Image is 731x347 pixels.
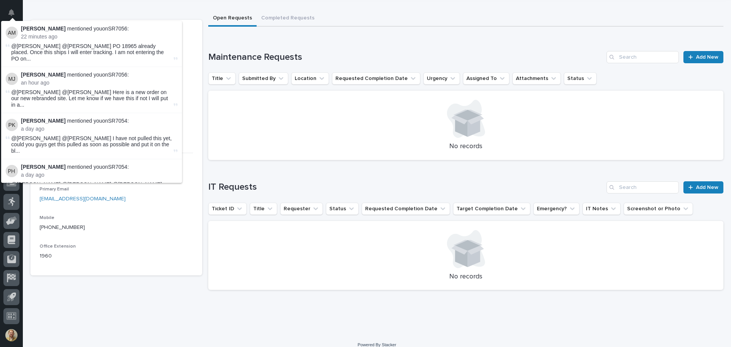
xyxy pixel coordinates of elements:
[208,11,257,27] button: Open Requests
[21,118,177,124] p: mentioned you on SR7054 :
[6,165,18,177] img: Paul Hershberger
[21,164,65,170] strong: [PERSON_NAME]
[683,51,723,63] a: Add New
[291,72,329,85] button: Location
[21,118,65,124] strong: [PERSON_NAME]
[3,327,19,343] button: users-avatar
[208,182,603,193] h1: IT Requests
[217,142,714,151] p: No records
[21,26,65,32] strong: [PERSON_NAME]
[11,43,172,62] span: @[PERSON_NAME] @[PERSON_NAME] PO 18965 already placed. Once this ships I will enter tracking. I a...
[208,52,603,63] h1: Maintenance Requests
[453,203,530,215] button: Target Completion Date
[607,51,679,63] input: Search
[607,181,679,193] input: Search
[11,89,172,108] span: @[PERSON_NAME] @[PERSON_NAME] Here is a new order on our new rebranded site. Let me know if we ha...
[40,252,193,260] p: 1960
[6,27,18,39] img: Arlyn Miller
[362,203,450,215] button: Requested Completion Date
[239,72,288,85] button: Submitted By
[21,172,177,178] p: a day ago
[21,126,177,132] p: a day ago
[624,203,693,215] button: Screenshot or Photo
[10,9,19,21] div: Notifications
[512,72,561,85] button: Attachments
[40,244,76,249] span: Office Extension
[250,203,277,215] button: Title
[21,72,65,78] strong: [PERSON_NAME]
[11,135,172,154] span: @[PERSON_NAME] @[PERSON_NAME] I have not pulled this yet, could you guys get this pulled as soon ...
[21,164,177,170] p: mentioned you on SR7054 :
[6,119,18,131] img: Pat Kelley
[332,72,420,85] button: Requested Completion Date
[21,26,177,32] p: mentioned you on SR7056 :
[21,80,177,86] p: an hour ago
[564,72,597,85] button: Status
[533,203,579,215] button: Emergency?
[40,196,126,201] a: [EMAIL_ADDRESS][DOMAIN_NAME]
[40,225,85,230] a: [PHONE_NUMBER]
[21,34,177,40] p: 22 minutes ago
[3,5,19,21] button: Notifications
[423,72,460,85] button: Urgency
[208,203,247,215] button: Ticket ID
[257,11,319,27] button: Completed Requests
[683,181,723,193] a: Add New
[463,72,509,85] button: Assigned To
[40,216,54,220] span: Mobile
[217,273,714,281] p: No records
[583,203,621,215] button: IT Notes
[21,72,177,78] p: mentioned you on SR7056 :
[6,73,18,85] img: Mike Johnson
[326,203,359,215] button: Status
[696,185,718,190] span: Add New
[11,181,172,200] span: @[PERSON_NAME] @[PERSON_NAME] @[PERSON_NAME] This hoist requires the pendant cord to be lengthene...
[40,187,69,192] span: Primary Email
[358,342,396,347] a: Powered By Stacker
[696,54,718,60] span: Add New
[208,72,236,85] button: Title
[280,203,323,215] button: Requester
